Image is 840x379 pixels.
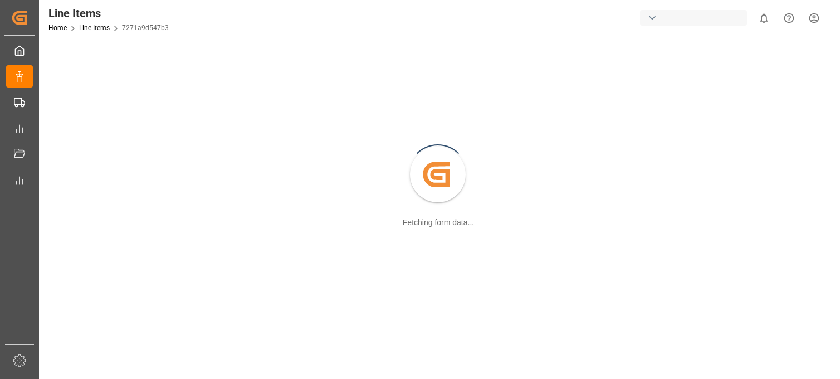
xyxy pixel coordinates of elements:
[79,24,110,32] a: Line Items
[403,217,474,229] div: Fetching form data...
[776,6,802,31] button: Help Center
[48,24,67,32] a: Home
[48,5,169,22] div: Line Items
[751,6,776,31] button: show 0 new notifications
